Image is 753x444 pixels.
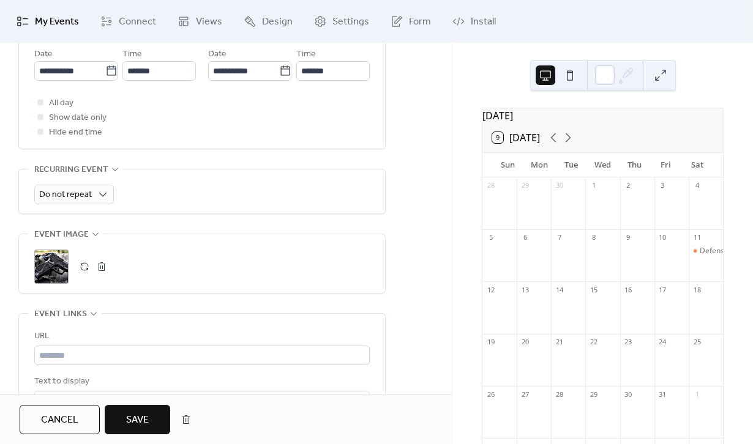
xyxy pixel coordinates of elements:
div: Start date [34,30,77,45]
div: 29 [520,181,530,190]
span: Hide end time [49,125,102,140]
div: 30 [624,390,633,399]
div: Sat [681,153,713,177]
div: 1 [692,390,702,399]
div: 19 [486,338,495,347]
a: Design [234,5,302,38]
span: Views [196,15,222,29]
div: 31 [658,390,667,399]
div: ; [34,250,69,284]
div: 17 [658,285,667,294]
div: 29 [589,390,598,399]
span: Date [208,47,227,62]
div: 16 [624,285,633,294]
div: 5 [486,233,495,242]
button: Save [105,405,170,434]
span: Event image [34,228,89,242]
span: My Events [35,15,79,29]
div: 8 [589,233,598,242]
a: My Events [7,5,88,38]
span: Install [471,15,496,29]
div: 11 [692,233,702,242]
span: Event links [34,307,87,322]
button: 9[DATE] [488,129,544,146]
span: Save [126,413,149,427]
div: 10 [658,233,667,242]
div: 27 [520,390,530,399]
div: 23 [624,338,633,347]
div: 28 [486,181,495,190]
div: URL [34,329,367,344]
div: 24 [658,338,667,347]
div: 7 [555,233,564,242]
span: Cancel [41,413,78,427]
div: [DATE] [482,108,723,123]
div: Sun [492,153,524,177]
div: 4 [692,181,702,190]
span: Time [296,47,316,62]
div: 12 [486,285,495,294]
div: 18 [692,285,702,294]
div: 3 [658,181,667,190]
div: End date [208,30,247,45]
span: All day [49,96,73,111]
span: Connect [119,15,156,29]
div: 9 [624,233,633,242]
div: 15 [589,285,598,294]
div: 14 [555,285,564,294]
span: Settings [332,15,369,29]
div: 26 [486,390,495,399]
a: Connect [91,5,165,38]
div: 25 [692,338,702,347]
a: Form [381,5,440,38]
div: 20 [520,338,530,347]
div: 30 [555,181,564,190]
div: 21 [555,338,564,347]
div: Fri [650,153,682,177]
div: Defensive Pistol 1 (Beginner) [689,246,723,256]
button: Cancel [20,405,100,434]
span: Form [409,15,431,29]
a: Settings [305,5,378,38]
div: 6 [520,233,530,242]
span: Show date only [49,111,107,125]
div: 2 [624,181,633,190]
a: Install [443,5,505,38]
div: Mon [524,153,556,177]
span: Recurring event [34,163,108,177]
span: Time [122,47,142,62]
span: Design [262,15,293,29]
span: Do not repeat [39,187,92,203]
div: Text to display [34,374,367,389]
div: 13 [520,285,530,294]
a: Views [168,5,231,38]
span: Date [34,47,53,62]
div: 1 [589,181,598,190]
div: Tue [555,153,587,177]
div: Wed [587,153,619,177]
div: 22 [589,338,598,347]
div: 28 [555,390,564,399]
div: Thu [618,153,650,177]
